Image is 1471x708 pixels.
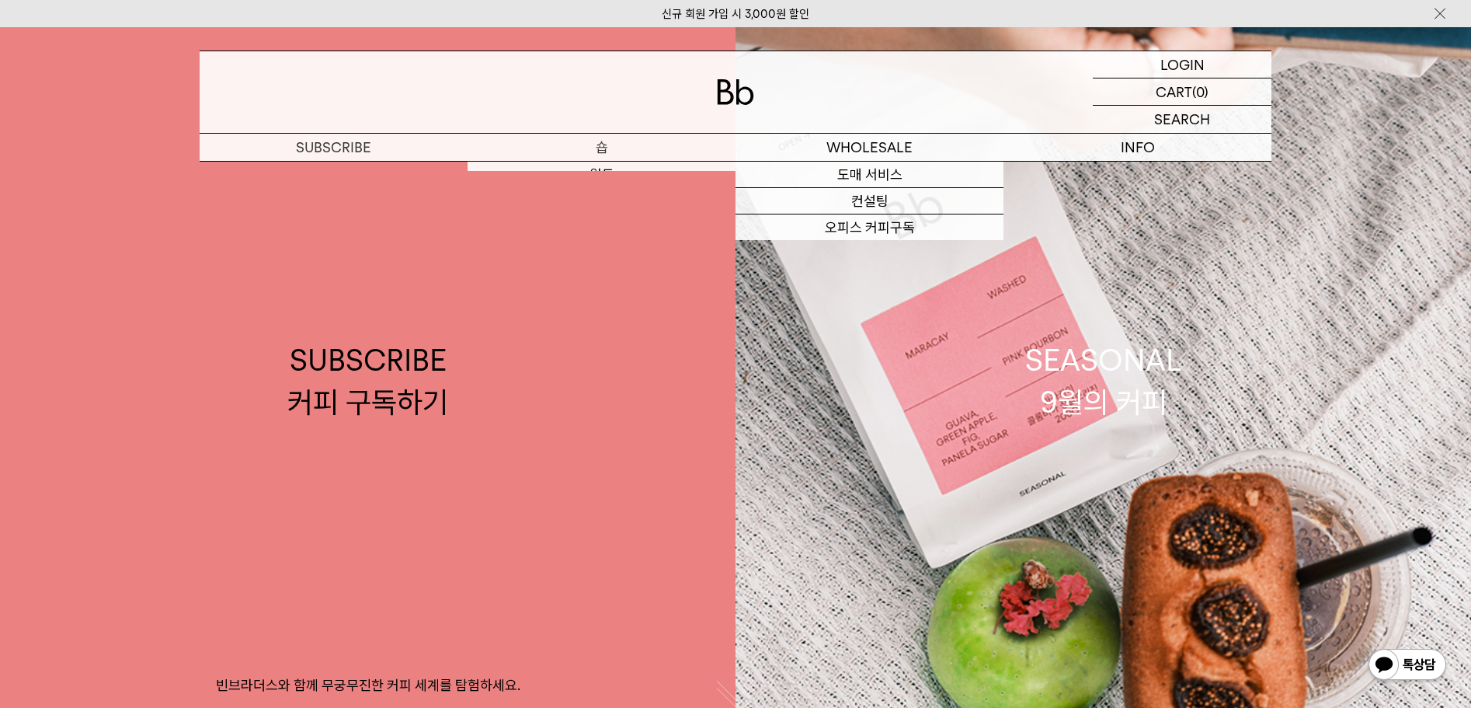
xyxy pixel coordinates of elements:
[200,134,468,161] a: SUBSCRIBE
[1093,78,1271,106] a: CART (0)
[735,134,1003,161] p: WHOLESALE
[468,134,735,161] a: 숍
[1192,78,1208,105] p: (0)
[287,340,448,422] div: SUBSCRIBE 커피 구독하기
[468,162,735,188] a: 원두
[1367,647,1448,685] img: 카카오톡 채널 1:1 채팅 버튼
[1154,106,1210,133] p: SEARCH
[1025,340,1182,422] div: SEASONAL 9월의 커피
[1156,78,1192,105] p: CART
[717,79,754,105] img: 로고
[735,162,1003,188] a: 도매 서비스
[1093,51,1271,78] a: LOGIN
[662,7,809,21] a: 신규 회원 가입 시 3,000원 할인
[735,188,1003,214] a: 컨설팅
[1160,51,1205,78] p: LOGIN
[735,214,1003,241] a: 오피스 커피구독
[1003,134,1271,161] p: INFO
